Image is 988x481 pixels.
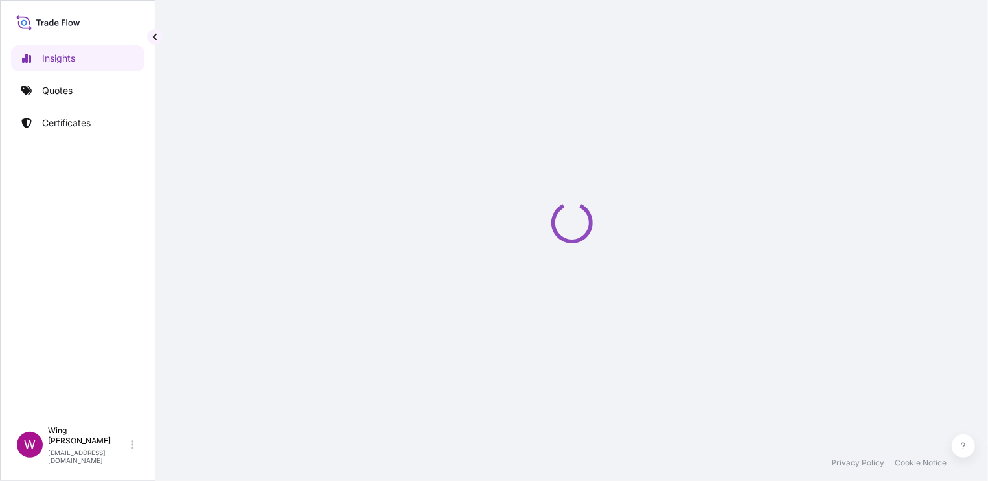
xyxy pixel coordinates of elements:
[42,84,73,97] p: Quotes
[48,425,128,446] p: Wing [PERSON_NAME]
[42,52,75,65] p: Insights
[11,78,144,104] a: Quotes
[831,458,884,468] a: Privacy Policy
[895,458,947,468] a: Cookie Notice
[48,449,128,464] p: [EMAIL_ADDRESS][DOMAIN_NAME]
[11,45,144,71] a: Insights
[42,117,91,129] p: Certificates
[24,438,36,451] span: W
[11,110,144,136] a: Certificates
